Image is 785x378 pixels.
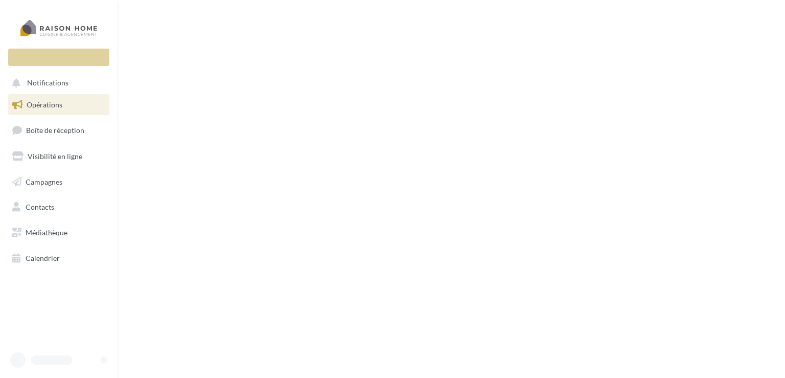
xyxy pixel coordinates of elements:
[6,146,111,167] a: Visibilité en ligne
[6,222,111,243] a: Médiathèque
[26,228,67,237] span: Médiathèque
[6,94,111,116] a: Opérations
[6,196,111,218] a: Contacts
[6,248,111,269] a: Calendrier
[26,254,60,262] span: Calendrier
[27,79,68,87] span: Notifications
[27,100,62,109] span: Opérations
[26,126,84,135] span: Boîte de réception
[26,177,62,186] span: Campagnes
[6,119,111,141] a: Boîte de réception
[8,49,109,66] div: Nouvelle campagne
[26,203,54,211] span: Contacts
[28,152,82,161] span: Visibilité en ligne
[6,171,111,193] a: Campagnes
